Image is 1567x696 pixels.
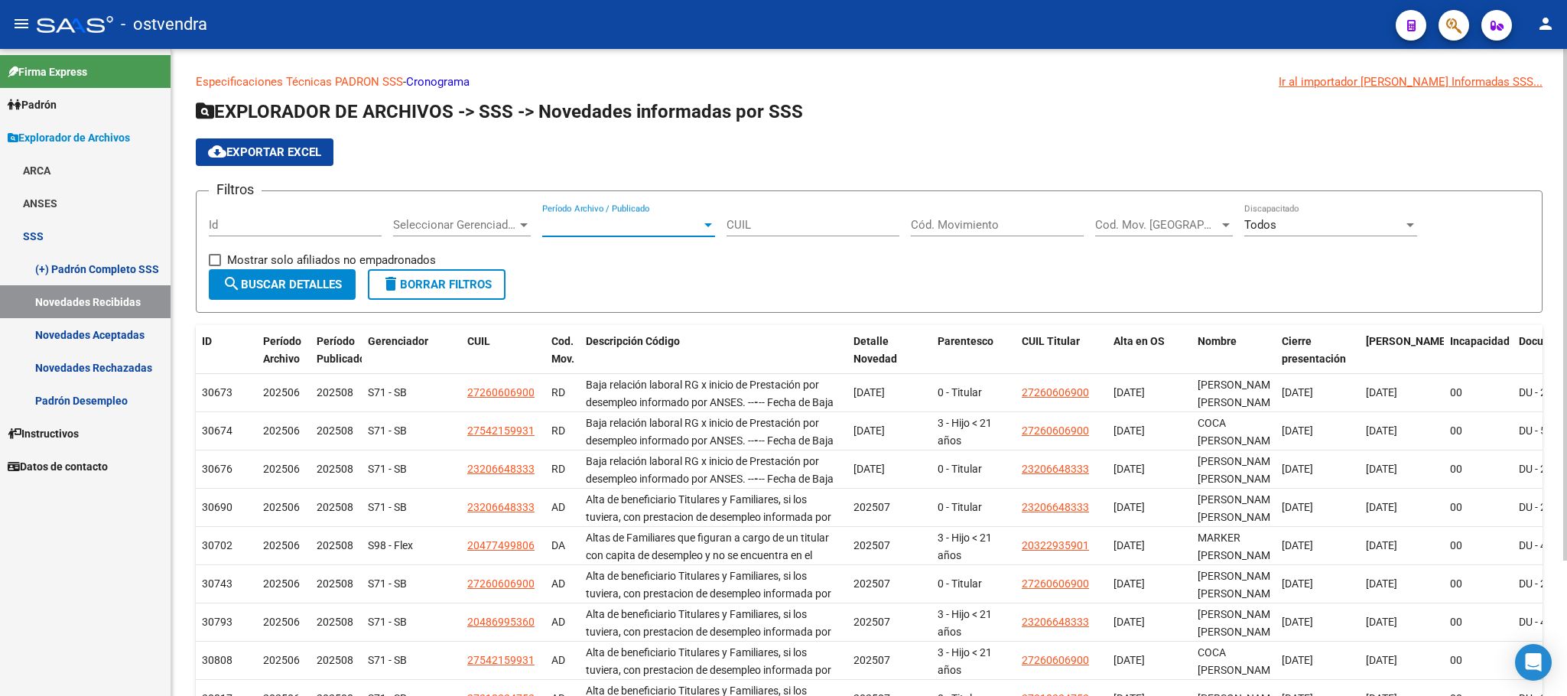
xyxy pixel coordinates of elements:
[202,424,232,437] span: 30674
[1113,335,1165,347] span: Alta en OS
[467,463,535,475] span: 23206648333
[461,325,545,392] datatable-header-cell: CUIL
[1366,463,1397,475] span: [DATE]
[368,654,407,666] span: S71 - SB
[545,325,580,392] datatable-header-cell: Cod. Mov.
[202,463,232,475] span: 30676
[1450,652,1507,669] div: 00
[467,424,535,437] span: 27542159931
[209,269,356,300] button: Buscar Detalles
[853,424,885,437] span: [DATE]
[1515,644,1552,681] div: Open Intercom Messenger
[467,335,490,347] span: CUIL
[467,654,535,666] span: 27542159931
[1366,654,1397,666] span: [DATE]
[551,501,565,513] span: AD
[586,493,831,575] span: Alta de beneficiario Titulares y Familiares, si los tuviera, con prestacion de desempleo informad...
[586,455,834,485] span: Baja relación laboral RG x inicio de Prestación por desempleo informado por ANSES. -- -- Fecha de...
[1113,616,1145,628] span: [DATE]
[1366,539,1397,551] span: [DATE]
[317,654,353,666] span: 202508
[317,577,353,590] span: 202508
[208,142,226,161] mat-icon: cloud_download
[202,501,232,513] span: 30690
[1198,646,1279,694] span: COCA [PERSON_NAME] RHIANA
[317,335,366,365] span: Período Publicado
[1113,463,1145,475] span: [DATE]
[1022,386,1089,398] span: 27260606900
[1113,501,1145,513] span: [DATE]
[938,501,982,513] span: 0 - Titular
[1450,335,1510,347] span: Incapacidad
[310,325,362,392] datatable-header-cell: Período Publicado
[1113,539,1145,551] span: [DATE]
[551,463,565,475] span: RD
[1113,654,1145,666] span: [DATE]
[202,616,232,628] span: 30793
[1366,501,1397,513] span: [DATE]
[317,386,353,398] span: 202508
[202,335,212,347] span: ID
[257,325,310,392] datatable-header-cell: Período Archivo
[1360,325,1444,392] datatable-header-cell: Fecha Nac.
[1198,608,1279,638] span: [PERSON_NAME] [PERSON_NAME]
[317,463,353,475] span: 202508
[1450,575,1507,593] div: 00
[586,608,831,690] span: Alta de beneficiario Titulares y Familiares, si los tuviera, con prestacion de desempleo informad...
[1022,335,1080,347] span: CUIL Titular
[1450,384,1507,402] div: 00
[467,616,535,628] span: 20486995360
[467,501,535,513] span: 23206648333
[1366,386,1397,398] span: [DATE]
[196,325,257,392] datatable-header-cell: ID
[196,101,803,122] span: EXPLORADOR DE ARCHIVOS -> SSS -> Novedades informadas por SSS
[317,616,353,628] span: 202508
[853,654,890,666] span: 202507
[551,654,565,666] span: AD
[382,275,400,293] mat-icon: delete
[1022,616,1089,628] span: 23206648333
[551,335,574,365] span: Cod. Mov.
[196,73,1543,90] p: -
[551,577,565,590] span: AD
[1022,577,1089,590] span: 27260606900
[121,8,207,41] span: - ostvendra
[1279,73,1543,90] div: Ir al importador [PERSON_NAME] Informadas SSS...
[368,463,407,475] span: S71 - SB
[1444,325,1513,392] datatable-header-cell: Incapacidad
[8,425,79,442] span: Instructivos
[938,608,992,638] span: 3 - Hijo < 21 años
[223,278,342,291] span: Buscar Detalles
[551,616,565,628] span: AD
[586,532,829,613] span: Altas de Familiares que figuran a cargo de un titular con capita de desempleo y no se encuentra e...
[1198,493,1279,523] span: [PERSON_NAME] [PERSON_NAME]
[368,577,407,590] span: S71 - SB
[938,417,992,447] span: 3 - Hijo < 21 años
[853,386,885,398] span: [DATE]
[368,539,413,551] span: S98 - Flex
[1366,616,1397,628] span: [DATE]
[263,424,300,437] span: 202506
[1113,386,1145,398] span: [DATE]
[1022,501,1089,513] span: 23206648333
[368,616,407,628] span: S71 - SB
[317,501,353,513] span: 202508
[263,654,300,666] span: 202506
[1192,325,1276,392] datatable-header-cell: Nombre
[1016,325,1107,392] datatable-header-cell: CUIL Titular
[393,218,517,232] span: Seleccionar Gerenciador
[263,539,300,551] span: 202506
[263,463,300,475] span: 202506
[1198,417,1279,464] span: COCA [PERSON_NAME] RHIANA
[754,396,759,408] strong: -
[853,616,890,628] span: 202507
[227,251,436,269] span: Mostrar solo afiliados no empadronados
[1366,424,1397,437] span: [DATE]
[1536,15,1555,33] mat-icon: person
[1244,218,1276,232] span: Todos
[1107,325,1192,392] datatable-header-cell: Alta en OS
[847,325,931,392] datatable-header-cell: Detalle Novedad
[317,424,353,437] span: 202508
[1198,455,1279,485] span: [PERSON_NAME] [PERSON_NAME]
[853,539,890,551] span: 202507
